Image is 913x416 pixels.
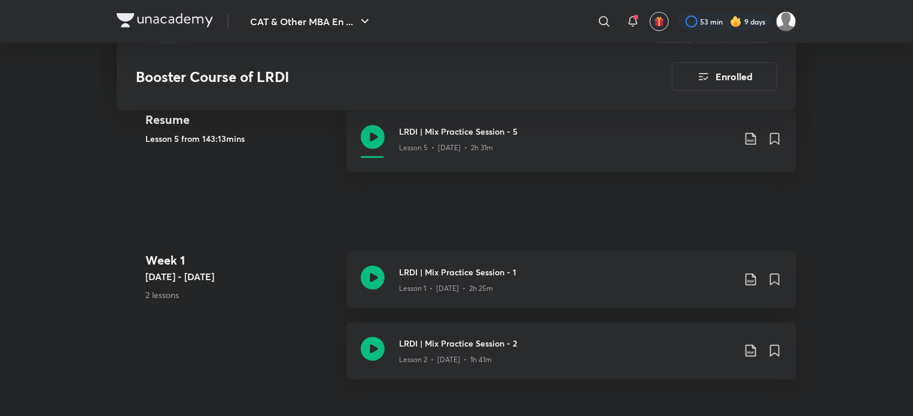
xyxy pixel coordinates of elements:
img: avatar [654,16,665,27]
h3: LRDI | Mix Practice Session - 1 [399,266,734,278]
h3: Booster Course of LRDI [136,68,604,86]
a: Company Logo [117,13,213,31]
a: LRDI | Mix Practice Session - 2Lesson 2 • [DATE] • 1h 41m [346,323,796,394]
p: 2 lessons [145,289,337,301]
h3: LRDI | Mix Practice Session - 5 [399,125,734,138]
h4: Resume [145,111,337,129]
button: avatar [650,12,669,31]
p: Lesson 1 • [DATE] • 2h 25m [399,283,493,294]
h5: [DATE] - [DATE] [145,269,337,284]
img: streak [730,16,742,28]
img: Aparna Dubey [776,11,796,32]
h5: Lesson 5 from 143:13mins [145,132,337,145]
button: CAT & Other MBA En ... [243,10,379,34]
p: Lesson 5 • [DATE] • 2h 31m [399,142,493,153]
a: LRDI | Mix Practice Session - 5Lesson 5 • [DATE] • 2h 31m [346,111,796,187]
h3: LRDI | Mix Practice Session - 2 [399,337,734,350]
a: LRDI | Mix Practice Session - 1Lesson 1 • [DATE] • 2h 25m [346,251,796,323]
button: Enrolled [672,62,777,91]
img: Company Logo [117,13,213,28]
p: Lesson 2 • [DATE] • 1h 41m [399,354,492,365]
h4: Week 1 [145,251,337,269]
